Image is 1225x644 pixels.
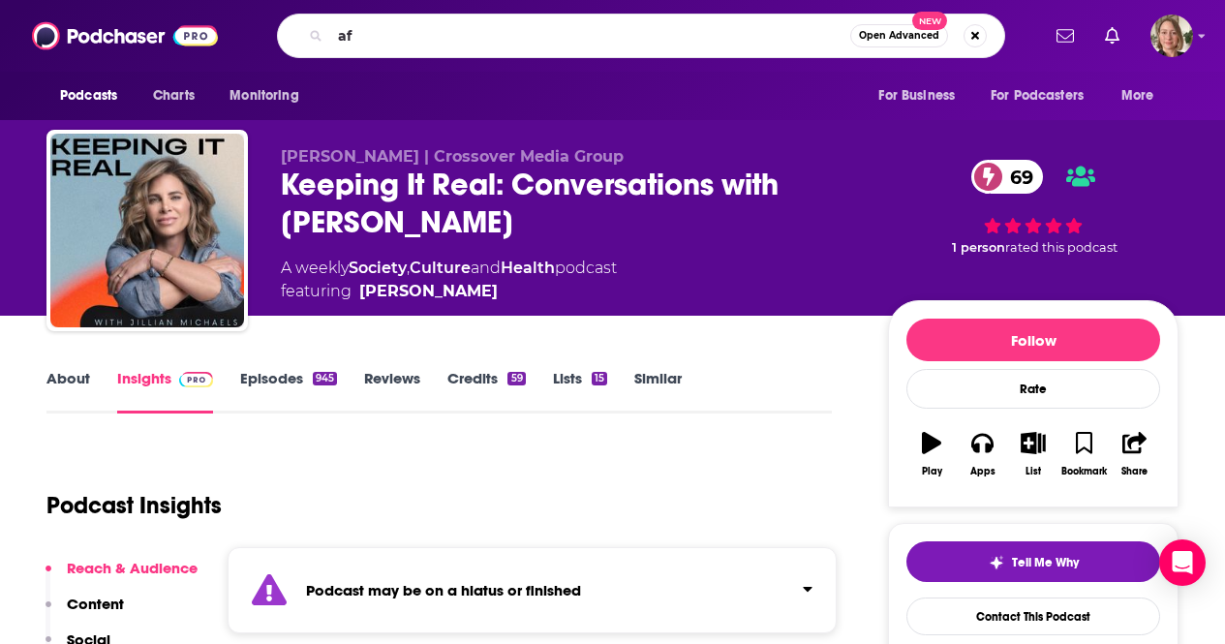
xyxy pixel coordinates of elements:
[850,24,948,47] button: Open AdvancedNew
[117,369,213,414] a: InsightsPodchaser Pro
[501,259,555,277] a: Health
[179,372,213,387] img: Podchaser Pro
[912,12,947,30] span: New
[364,369,420,414] a: Reviews
[906,419,957,489] button: Play
[553,369,607,414] a: Lists15
[957,419,1007,489] button: Apps
[313,372,337,385] div: 945
[46,491,222,520] h1: Podcast Insights
[67,559,198,577] p: Reach & Audience
[60,82,117,109] span: Podcasts
[349,259,407,277] a: Society
[1008,419,1058,489] button: List
[281,280,617,303] span: featuring
[1097,19,1127,52] a: Show notifications dropdown
[216,77,323,114] button: open menu
[46,77,142,114] button: open menu
[240,369,337,414] a: Episodes945
[1121,82,1154,109] span: More
[906,319,1160,361] button: Follow
[67,595,124,613] p: Content
[888,147,1179,268] div: 69 1 personrated this podcast
[971,160,1043,194] a: 69
[507,372,525,385] div: 59
[906,541,1160,582] button: tell me why sparkleTell Me Why
[1150,15,1193,57] img: User Profile
[359,280,498,303] a: Jillian Michaels
[46,559,198,595] button: Reach & Audience
[906,598,1160,635] a: Contact This Podcast
[1110,419,1160,489] button: Share
[281,147,624,166] span: [PERSON_NAME] | Crossover Media Group
[1026,466,1041,477] div: List
[1061,466,1107,477] div: Bookmark
[592,372,607,385] div: 15
[230,82,298,109] span: Monitoring
[32,17,218,54] img: Podchaser - Follow, Share and Rate Podcasts
[991,160,1043,194] span: 69
[906,369,1160,409] div: Rate
[634,369,682,414] a: Similar
[330,20,850,51] input: Search podcasts, credits, & more...
[447,369,525,414] a: Credits59
[46,595,124,630] button: Content
[471,259,501,277] span: and
[989,555,1004,570] img: tell me why sparkle
[140,77,206,114] a: Charts
[277,14,1005,58] div: Search podcasts, credits, & more...
[1012,555,1079,570] span: Tell Me Why
[46,369,90,414] a: About
[281,257,617,303] div: A weekly podcast
[1150,15,1193,57] span: Logged in as AriFortierPr
[1049,19,1082,52] a: Show notifications dropdown
[859,31,939,41] span: Open Advanced
[922,466,942,477] div: Play
[978,77,1112,114] button: open menu
[970,466,995,477] div: Apps
[410,259,471,277] a: Culture
[1150,15,1193,57] button: Show profile menu
[1121,466,1148,477] div: Share
[991,82,1084,109] span: For Podcasters
[865,77,979,114] button: open menu
[878,82,955,109] span: For Business
[306,581,581,599] strong: Podcast may be on a hiatus or finished
[50,134,244,327] img: Keeping It Real: Conversations with Jillian Michaels
[1159,539,1206,586] div: Open Intercom Messenger
[228,547,837,633] section: Click to expand status details
[153,82,195,109] span: Charts
[952,240,1005,255] span: 1 person
[407,259,410,277] span: ,
[1058,419,1109,489] button: Bookmark
[1005,240,1118,255] span: rated this podcast
[1108,77,1179,114] button: open menu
